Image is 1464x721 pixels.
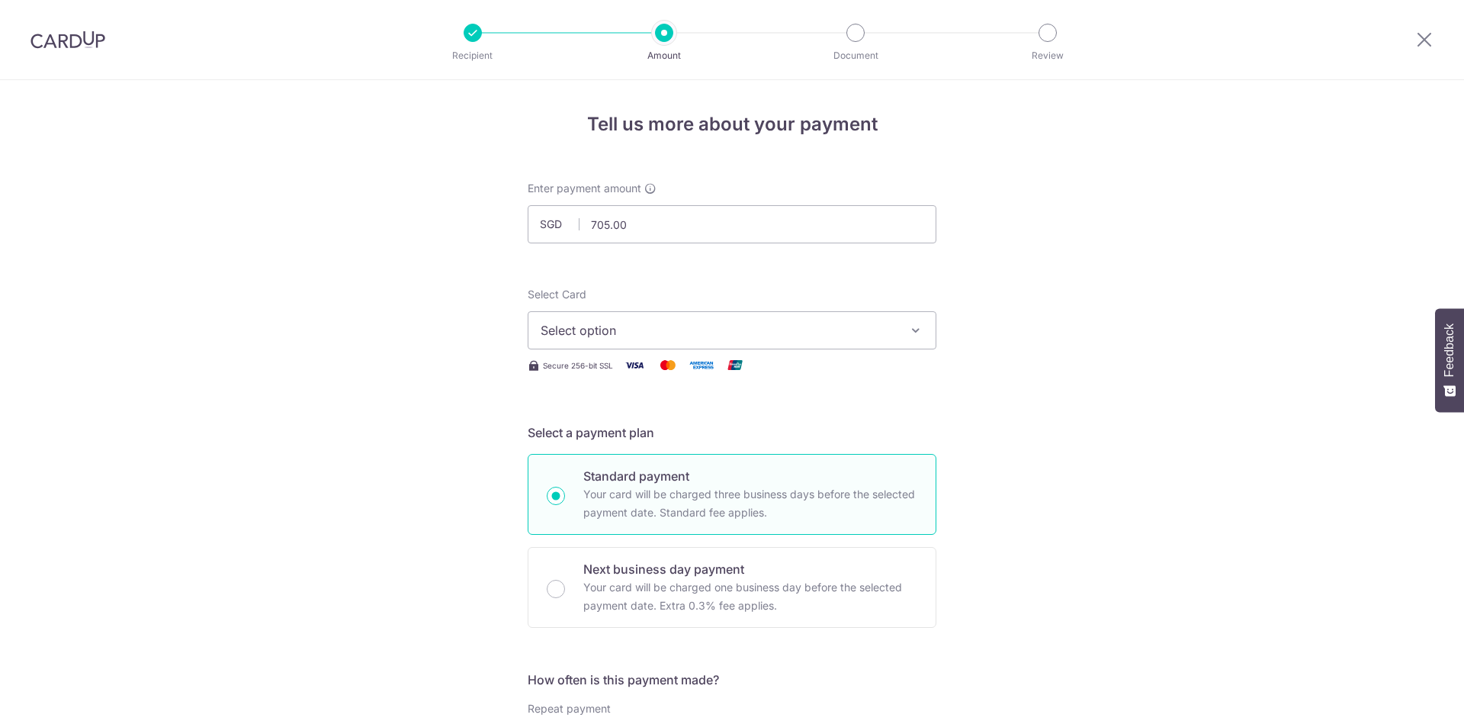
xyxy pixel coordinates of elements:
p: Recipient [416,48,529,63]
img: Visa [619,356,650,375]
button: Feedback - Show survey [1435,308,1464,412]
h5: Select a payment plan [528,423,936,442]
img: Union Pay [720,356,750,375]
input: 0.00 [528,205,936,243]
label: Repeat payment [528,701,611,716]
p: Your card will be charged three business days before the selected payment date. Standard fee appl... [583,485,917,522]
span: Select option [541,321,896,340]
span: Secure 256-bit SSL [543,359,613,372]
img: American Express [686,356,717,375]
p: Your card will be charged one business day before the selected payment date. Extra 0.3% fee applies. [583,578,917,615]
p: Amount [608,48,721,63]
span: SGD [540,217,579,232]
p: Standard payment [583,467,917,485]
p: Document [799,48,912,63]
span: Enter payment amount [528,181,641,196]
h5: How often is this payment made? [528,671,936,689]
span: translation missing: en.payables.payment_networks.credit_card.summary.labels.select_card [528,288,586,301]
p: Review [991,48,1104,63]
p: Next business day payment [583,560,917,578]
h4: Tell us more about your payment [528,111,936,138]
img: CardUp [30,31,105,49]
iframe: Opens a widget where you can find more information [1366,675,1449,713]
span: Feedback [1443,323,1456,377]
img: Mastercard [653,356,683,375]
button: Select option [528,311,936,349]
